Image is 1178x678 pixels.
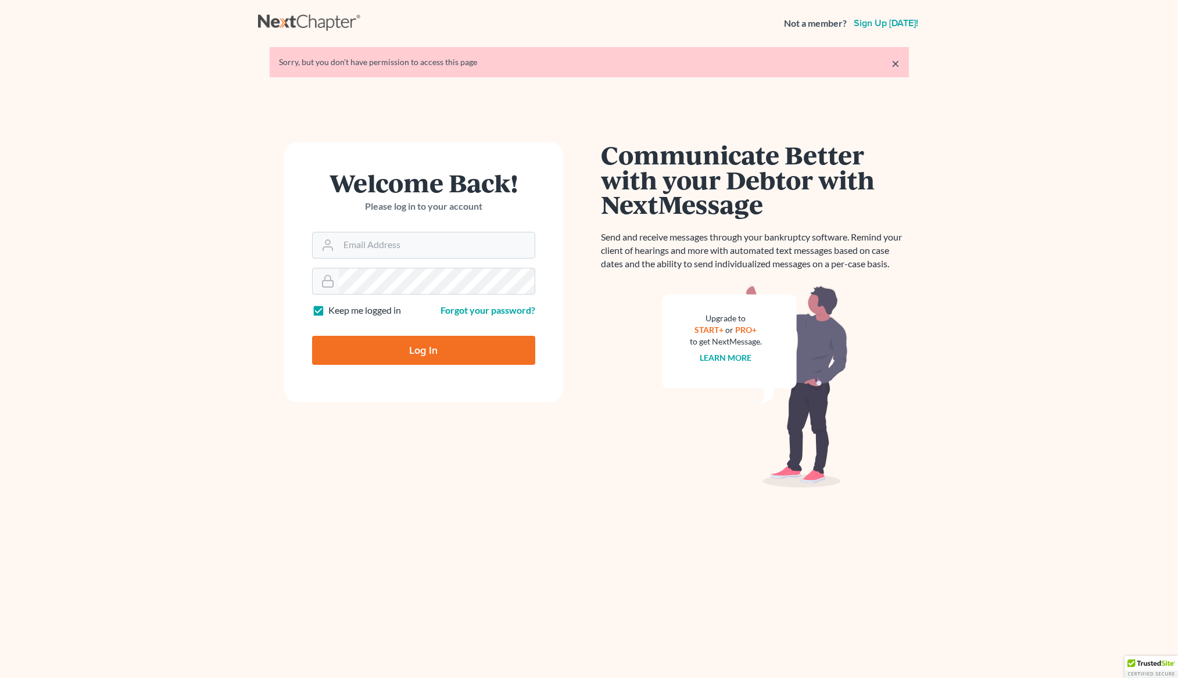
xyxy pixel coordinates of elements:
[601,231,909,271] p: Send and receive messages through your bankruptcy software. Remind your client of hearings and mo...
[735,325,757,335] a: PRO+
[279,56,900,68] div: Sorry, but you don't have permission to access this page
[690,336,762,347] div: to get NextMessage.
[339,232,535,258] input: Email Address
[441,304,535,315] a: Forgot your password?
[725,325,733,335] span: or
[312,170,535,195] h1: Welcome Back!
[662,285,848,488] img: nextmessage_bg-59042aed3d76b12b5cd301f8e5b87938c9018125f34e5fa2b7a6b67550977c72.svg
[700,353,751,363] a: Learn more
[891,56,900,70] a: ×
[312,200,535,213] p: Please log in to your account
[851,19,921,28] a: Sign up [DATE]!
[694,325,724,335] a: START+
[312,336,535,365] input: Log In
[328,304,401,317] label: Keep me logged in
[601,142,909,217] h1: Communicate Better with your Debtor with NextMessage
[784,17,847,30] strong: Not a member?
[690,313,762,324] div: Upgrade to
[1125,656,1178,678] div: TrustedSite Certified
